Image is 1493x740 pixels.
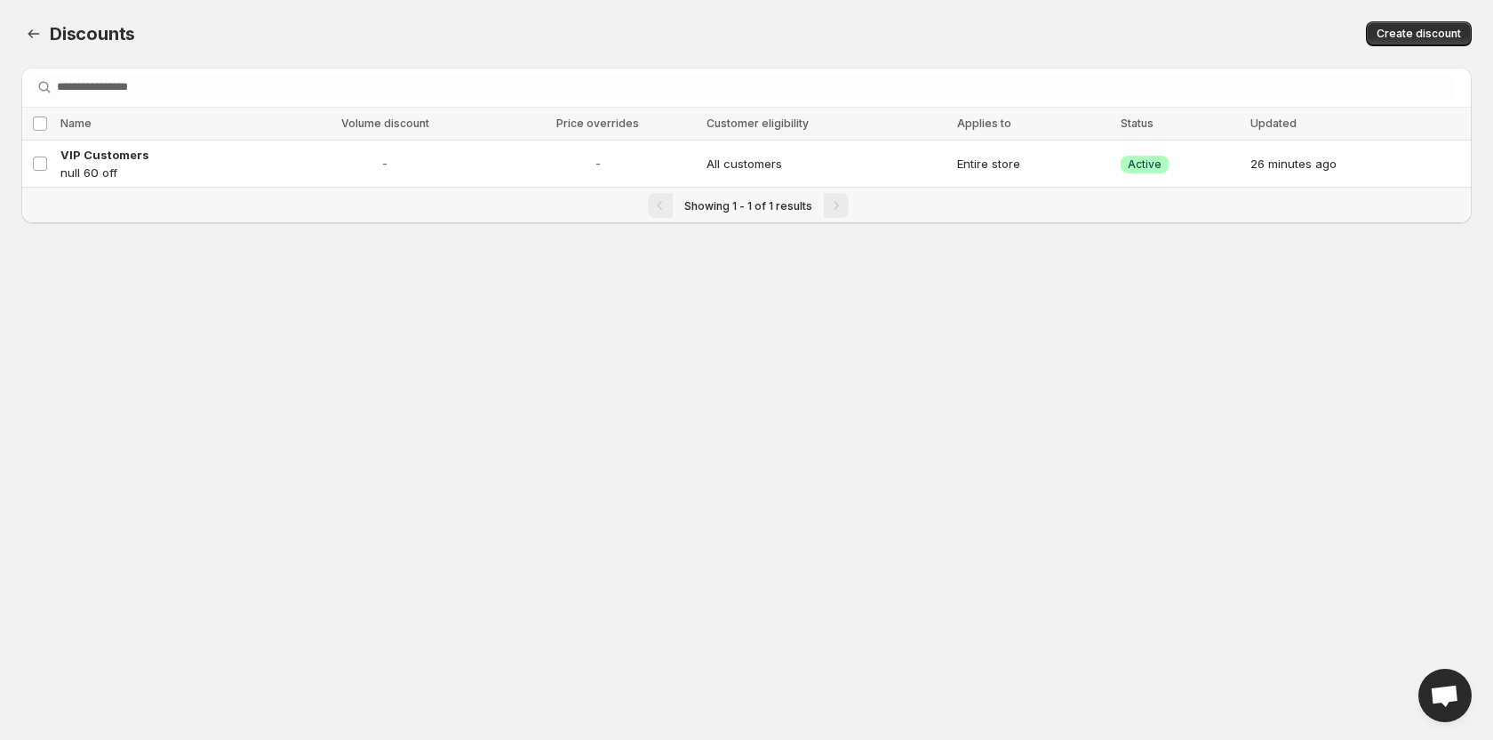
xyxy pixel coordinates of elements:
span: Create discount [1377,27,1461,41]
p: null 60 off [60,164,270,181]
nav: Pagination [21,187,1472,223]
span: Showing 1 - 1 of 1 results [684,199,812,213]
span: Discounts [50,23,135,44]
td: All customers [701,141,952,188]
td: Entire store [952,141,1115,188]
span: Name [60,117,92,130]
span: VIP Customers [60,148,149,162]
span: Active [1128,157,1162,172]
button: Back to dashboard [21,21,46,46]
a: VIP Customers [60,146,270,164]
span: Updated [1250,117,1297,130]
span: Applies to [957,117,1011,130]
span: Volume discount [341,117,429,130]
div: Open chat [1418,669,1472,722]
button: Create discount [1366,21,1472,46]
span: - [499,155,696,173]
span: Price overrides [556,117,639,130]
span: - [281,155,489,173]
td: 26 minutes ago [1245,141,1472,188]
span: Status [1121,117,1154,130]
span: Customer eligibility [707,117,809,130]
